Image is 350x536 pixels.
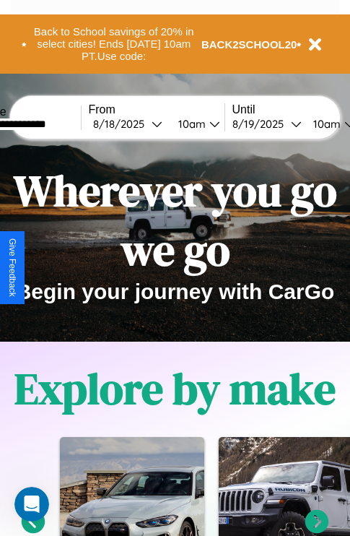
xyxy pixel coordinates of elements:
[171,117,209,131] div: 10am
[7,238,17,297] div: Give Feedback
[306,117,344,131] div: 10am
[89,103,224,116] label: From
[93,117,152,131] div: 8 / 18 / 2025
[201,38,297,51] b: BACK2SCHOOL20
[89,116,167,131] button: 8/18/2025
[14,359,336,418] h1: Explore by make
[14,487,49,522] iframe: Intercom live chat
[167,116,224,131] button: 10am
[27,22,201,66] button: Back to School savings of 20% in select cities! Ends [DATE] 10am PT.Use code:
[232,117,291,131] div: 8 / 19 / 2025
